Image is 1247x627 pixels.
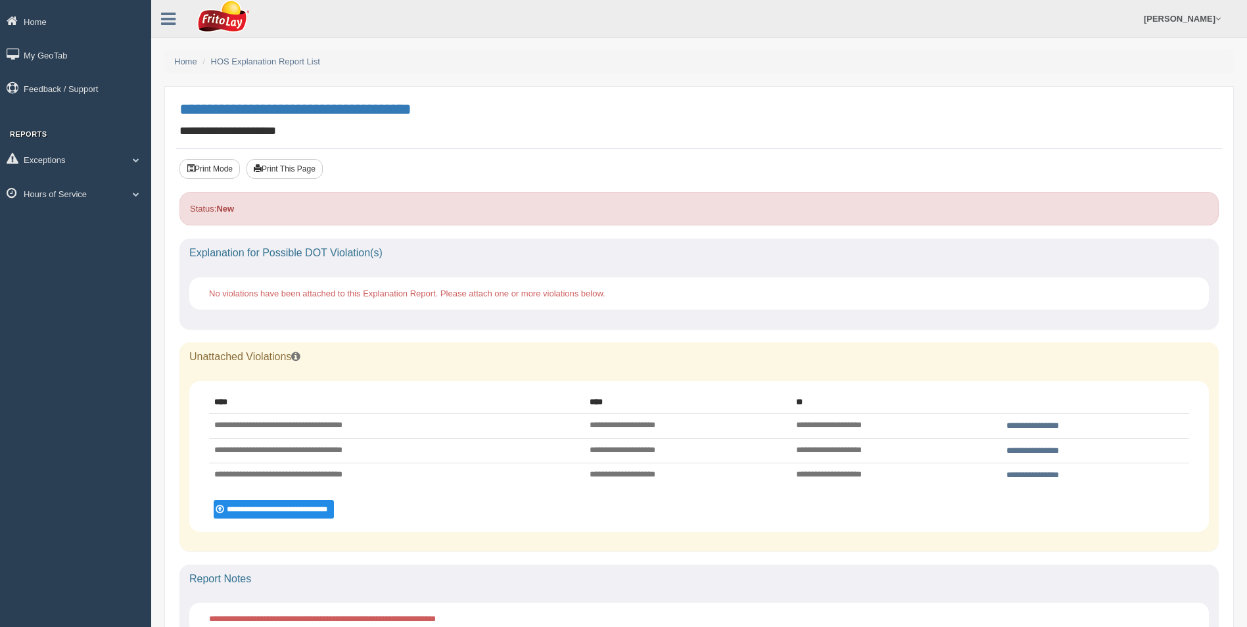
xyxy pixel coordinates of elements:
[209,289,605,298] span: No violations have been attached to this Explanation Report. Please attach one or more violations...
[179,565,1219,593] div: Report Notes
[216,204,234,214] strong: New
[247,159,323,179] button: Print This Page
[179,239,1219,267] div: Explanation for Possible DOT Violation(s)
[174,57,197,66] a: Home
[211,57,320,66] a: HOS Explanation Report List
[179,192,1219,225] div: Status:
[179,342,1219,371] div: Unattached Violations
[179,159,240,179] button: Print Mode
